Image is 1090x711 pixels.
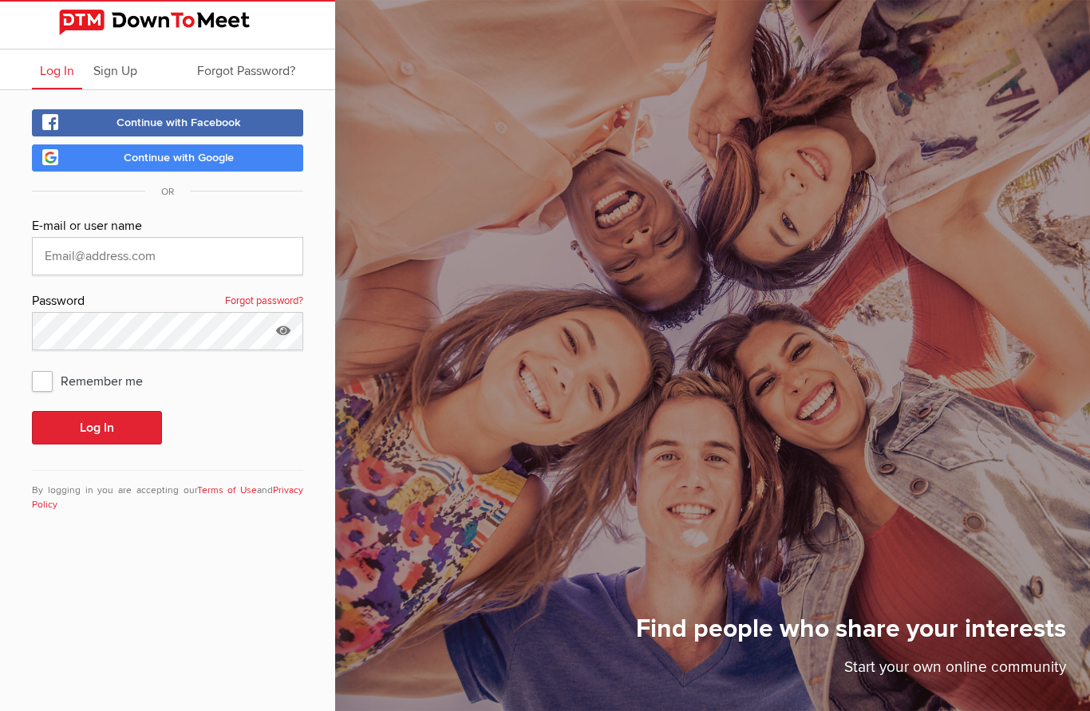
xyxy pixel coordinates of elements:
[117,116,241,129] span: Continue with Facebook
[32,291,303,312] div: Password
[32,144,303,172] a: Continue with Google
[32,237,303,275] input: Email@address.com
[197,484,258,496] a: Terms of Use
[189,49,303,89] a: Forgot Password?
[225,291,303,312] a: Forgot password?
[636,656,1066,687] p: Start your own online community
[32,366,159,395] span: Remember me
[32,216,303,237] div: E-mail or user name
[59,10,276,35] img: DownToMeet
[124,151,234,164] span: Continue with Google
[197,63,295,79] span: Forgot Password?
[32,470,303,512] div: By logging in you are accepting our and
[145,186,190,198] span: OR
[40,63,74,79] span: Log In
[85,49,145,89] a: Sign Up
[636,613,1066,656] h1: Find people who share your interests
[93,63,137,79] span: Sign Up
[32,411,162,444] button: Log In
[32,49,82,89] a: Log In
[32,109,303,136] a: Continue with Facebook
